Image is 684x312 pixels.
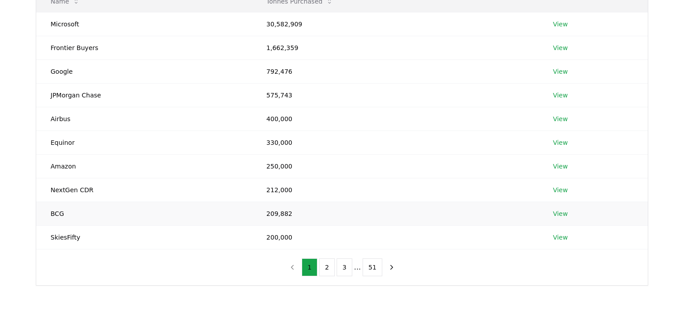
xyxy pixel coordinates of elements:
[36,202,252,225] td: BCG
[252,154,539,178] td: 250,000
[384,258,399,276] button: next page
[36,178,252,202] td: NextGen CDR
[553,67,568,76] a: View
[36,59,252,83] td: Google
[363,258,382,276] button: 51
[337,258,352,276] button: 3
[553,162,568,171] a: View
[252,36,539,59] td: 1,662,359
[252,225,539,249] td: 200,000
[252,202,539,225] td: 209,882
[302,258,317,276] button: 1
[553,186,568,194] a: View
[36,12,252,36] td: Microsoft
[553,20,568,29] a: View
[252,178,539,202] td: 212,000
[252,131,539,154] td: 330,000
[354,262,361,273] li: ...
[36,36,252,59] td: Frontier Buyers
[553,233,568,242] a: View
[36,83,252,107] td: JPMorgan Chase
[553,114,568,123] a: View
[36,107,252,131] td: Airbus
[553,138,568,147] a: View
[252,107,539,131] td: 400,000
[36,154,252,178] td: Amazon
[252,83,539,107] td: 575,743
[553,91,568,100] a: View
[36,225,252,249] td: SkiesFifty
[553,209,568,218] a: View
[319,258,335,276] button: 2
[252,59,539,83] td: 792,476
[252,12,539,36] td: 30,582,909
[553,43,568,52] a: View
[36,131,252,154] td: Equinor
